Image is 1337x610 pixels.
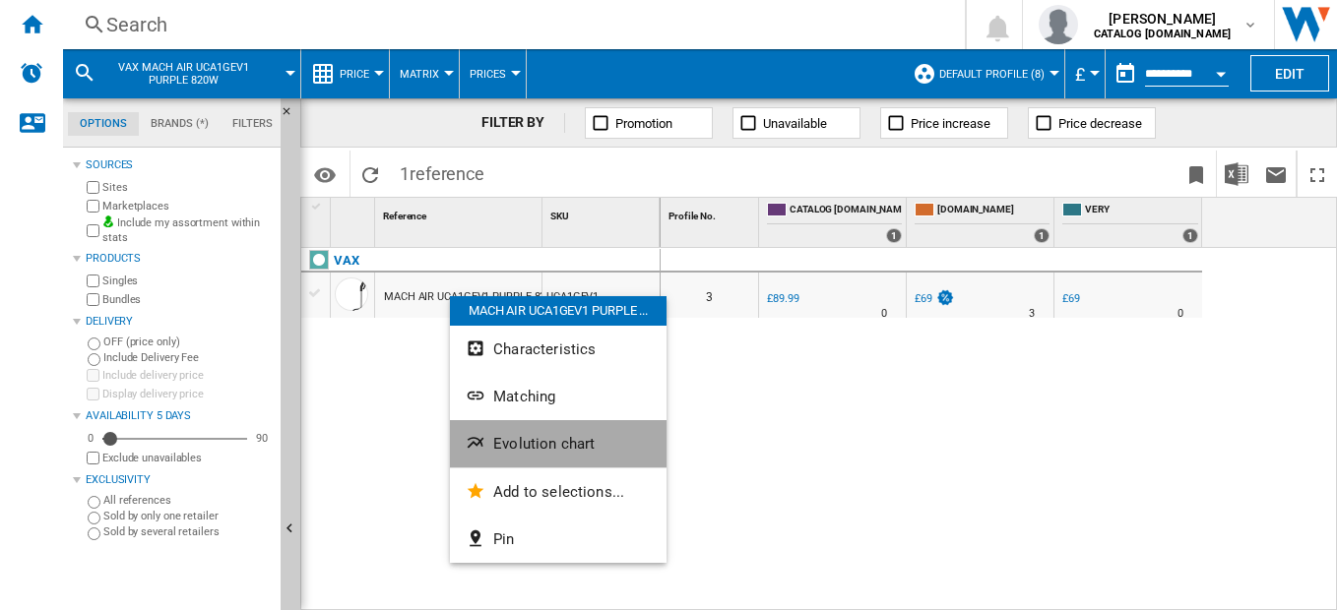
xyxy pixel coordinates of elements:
span: Pin [493,530,514,548]
span: Matching [493,388,555,405]
div: MACH AIR UCA1GEV1 PURPLE ... [450,296,667,326]
button: Pin... [450,516,667,563]
span: Add to selections... [493,483,624,501]
button: Evolution chart [450,420,667,467]
button: Matching [450,373,667,420]
span: Evolution chart [493,435,595,453]
button: Add to selections... [450,468,667,516]
button: Characteristics [450,326,667,373]
span: Characteristics [493,340,596,358]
